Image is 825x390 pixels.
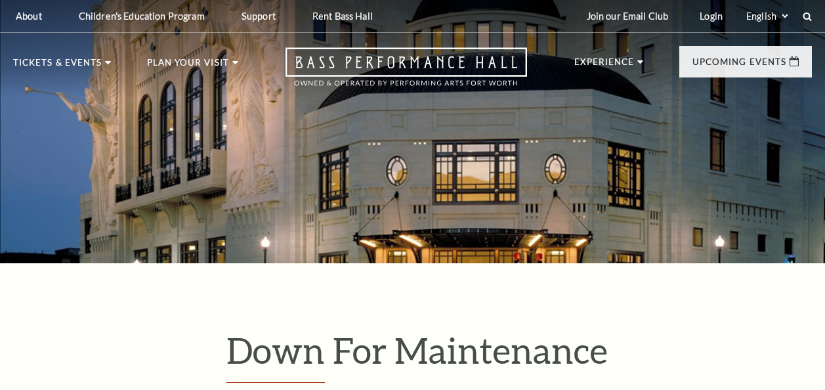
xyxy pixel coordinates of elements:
[692,58,786,74] p: Upcoming Events
[242,11,276,22] p: Support
[147,58,229,74] p: Plan Your Visit
[16,11,42,22] p: About
[312,11,373,22] p: Rent Bass Hall
[226,329,812,383] h1: Down For Maintenance
[79,11,205,22] p: Children's Education Program
[744,10,790,22] select: Select:
[574,58,635,74] p: Experience
[13,58,102,74] p: Tickets & Events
